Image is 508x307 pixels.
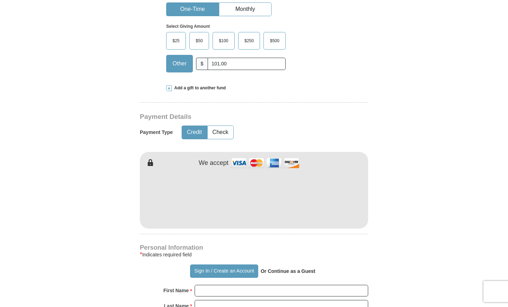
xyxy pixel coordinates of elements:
[199,159,229,167] h4: We accept
[208,126,233,139] button: Check
[241,36,258,46] span: $250
[266,36,283,46] span: $500
[140,129,173,135] h5: Payment Type
[167,3,219,16] button: One-Time
[172,85,226,91] span: Add a gift to another fund
[192,36,206,46] span: $50
[166,24,210,29] strong: Select Giving Amount
[196,58,208,70] span: $
[208,58,286,70] input: Other Amount
[140,250,368,259] div: Indicates required field
[140,245,368,250] h4: Personal Information
[219,3,271,16] button: Monthly
[182,126,207,139] button: Credit
[215,36,232,46] span: $100
[230,155,300,171] img: credit cards accepted
[190,264,258,278] button: Sign In / Create an Account
[163,286,189,295] strong: First Name
[261,268,315,274] strong: Or Continue as a Guest
[140,113,319,121] h3: Payment Details
[169,36,183,46] span: $25
[169,58,190,69] span: Other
